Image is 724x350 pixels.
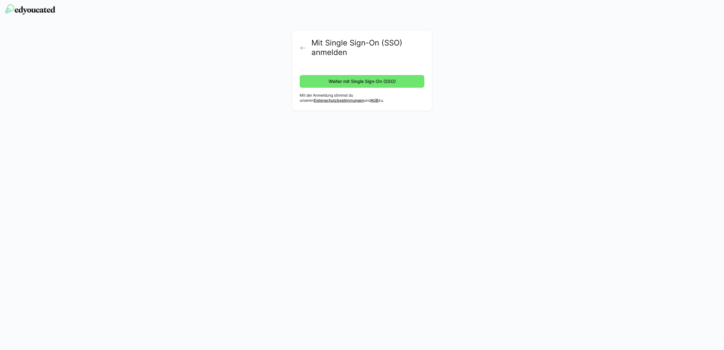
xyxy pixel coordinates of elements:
a: Datenschutzbestimmungen [314,98,364,103]
span: Weiter mit Single Sign-On (SSO) [328,78,397,85]
p: Mit der Anmeldung stimmst du unseren und zu. [300,93,424,103]
img: edyoucated [5,4,55,15]
button: Weiter mit Single Sign-On (SSO) [300,75,424,88]
h2: Mit Single Sign-On (SSO) anmelden [311,38,424,57]
a: AGB [371,98,379,103]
